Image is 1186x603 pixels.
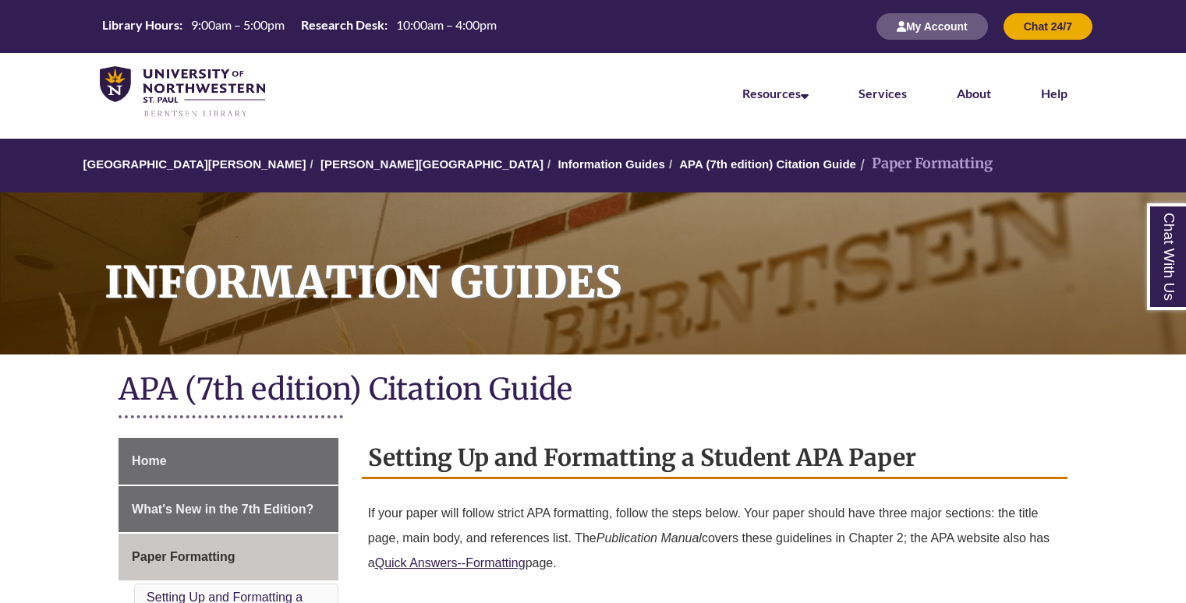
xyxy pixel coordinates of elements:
[119,486,338,533] a: What's New in the 7th Edition?
[119,370,1067,411] h1: APA (7th edition) Citation Guide
[742,86,809,100] a: Resources
[876,13,988,40] button: My Account
[119,534,338,580] a: Paper Formatting
[119,438,338,485] a: Home
[597,531,702,545] em: Publication Manual
[96,16,185,33] th: Library Hours:
[96,16,503,37] a: Hours Today
[876,19,988,33] a: My Account
[132,550,235,563] span: Paper Formatting
[191,17,285,32] span: 9:00am – 5:00pm
[295,16,390,33] th: Research Desk:
[1004,13,1092,40] button: Chat 24/7
[957,86,991,100] a: About
[859,86,907,100] a: Services
[679,157,856,171] a: APA (7th edition) Citation Guide
[96,16,503,36] table: Hours Today
[375,556,526,569] a: Quick Answers--Formatting
[1004,19,1092,33] a: Chat 24/7
[1041,86,1067,100] a: Help
[132,454,166,467] span: Home
[320,157,543,171] a: [PERSON_NAME][GEOGRAPHIC_DATA]
[100,66,265,118] img: UNWSP Library Logo
[132,503,313,516] span: What's New in the 7th Edition?
[87,192,1186,334] h1: Information Guides
[362,438,1067,479] h2: Setting Up and Formatting a Student APA Paper
[368,495,1061,582] p: If your paper will follow strict APA formatting, follow the steps below. Your paper should have t...
[856,153,993,175] li: Paper Formatting
[83,157,306,171] a: [GEOGRAPHIC_DATA][PERSON_NAME]
[558,157,665,171] a: Information Guides
[396,17,497,32] span: 10:00am – 4:00pm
